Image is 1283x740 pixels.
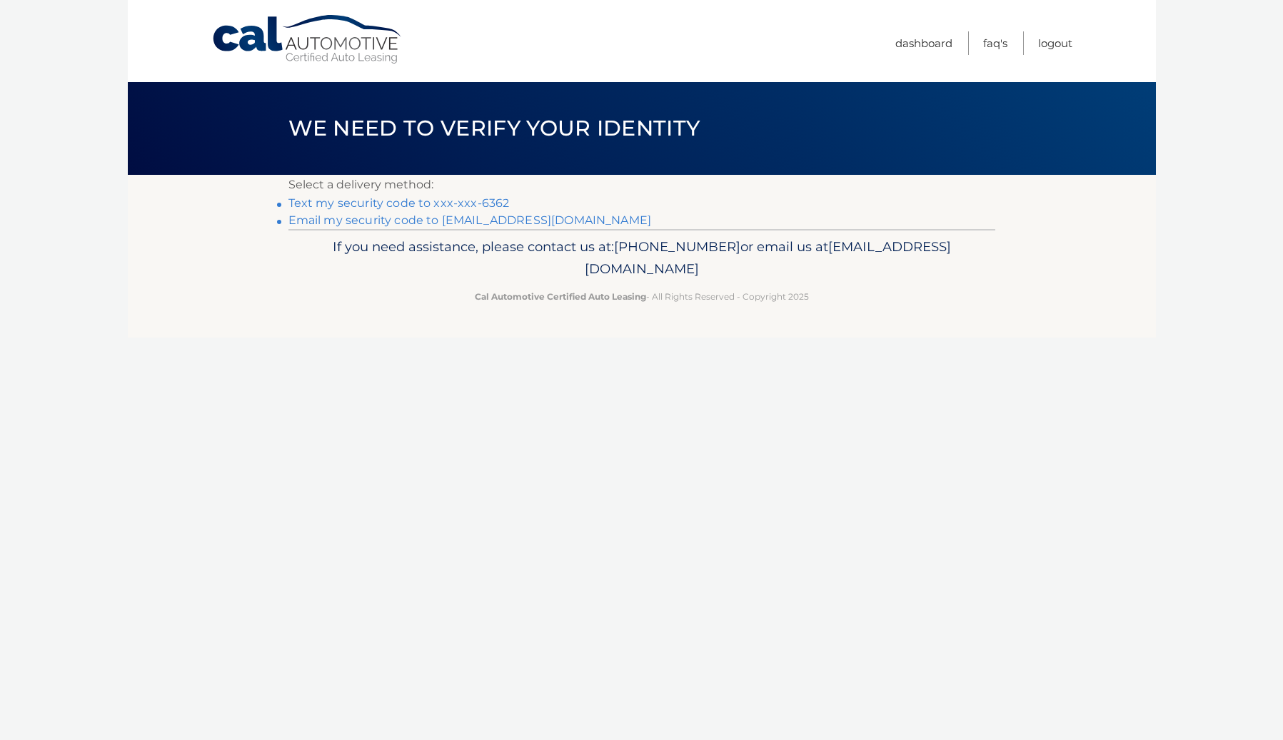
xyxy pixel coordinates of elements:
[288,196,510,210] a: Text my security code to xxx-xxx-6362
[211,14,404,65] a: Cal Automotive
[288,213,652,227] a: Email my security code to [EMAIL_ADDRESS][DOMAIN_NAME]
[1038,31,1072,55] a: Logout
[288,175,995,195] p: Select a delivery method:
[983,31,1007,55] a: FAQ's
[288,115,700,141] span: We need to verify your identity
[475,291,646,302] strong: Cal Automotive Certified Auto Leasing
[298,235,986,281] p: If you need assistance, please contact us at: or email us at
[298,289,986,304] p: - All Rights Reserved - Copyright 2025
[614,238,740,255] span: [PHONE_NUMBER]
[895,31,952,55] a: Dashboard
